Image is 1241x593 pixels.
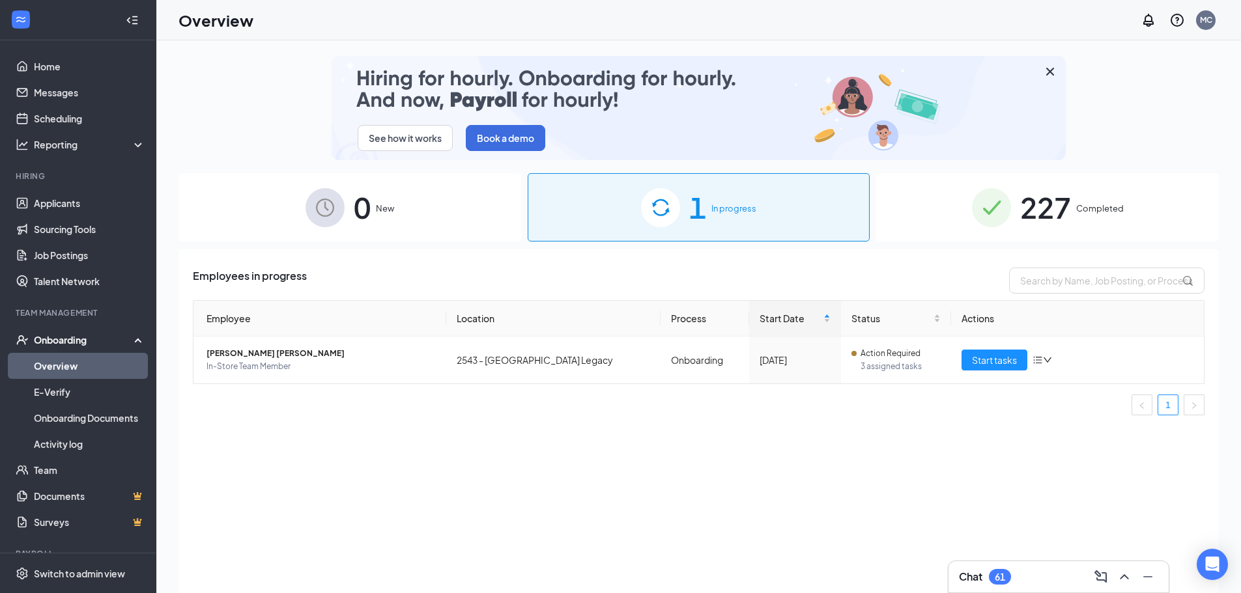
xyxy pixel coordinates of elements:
[1114,566,1135,587] button: ChevronUp
[466,125,545,151] button: Book a demo
[1091,566,1111,587] button: ComposeMessage
[1197,549,1228,580] div: Open Intercom Messenger
[16,171,143,182] div: Hiring
[972,353,1017,367] span: Start tasks
[34,457,145,483] a: Team
[711,202,756,215] span: In progress
[193,301,446,337] th: Employee
[861,347,920,360] span: Action Required
[207,347,436,360] span: [PERSON_NAME] [PERSON_NAME]
[841,301,952,337] th: Status
[34,105,145,131] a: Scheduling
[34,216,145,242] a: Sourcing Tools
[1184,394,1205,415] li: Next Page
[1132,394,1152,415] li: Previous Page
[689,185,706,230] span: 1
[446,301,661,337] th: Location
[1200,14,1212,25] div: MC
[34,190,145,216] a: Applicants
[1020,185,1071,230] span: 227
[1141,12,1156,28] svg: Notifications
[16,567,29,580] svg: Settings
[207,360,436,373] span: In-Store Team Member
[126,14,139,27] svg: Collapse
[959,570,982,584] h3: Chat
[1043,355,1052,365] span: down
[16,333,29,346] svg: UserCheck
[34,353,145,379] a: Overview
[34,405,145,431] a: Onboarding Documents
[1009,268,1205,294] input: Search by Name, Job Posting, or Process
[34,53,145,79] a: Home
[962,350,1027,370] button: Start tasks
[34,79,145,105] a: Messages
[446,337,661,383] td: 2543 - [GEOGRAPHIC_DATA] Legacy
[34,379,145,405] a: E-Verify
[376,202,394,215] span: New
[951,301,1204,337] th: Actions
[995,572,1005,583] div: 61
[34,242,145,268] a: Job Postings
[14,13,27,26] svg: WorkstreamLogo
[1140,569,1156,585] svg: Minimize
[851,311,932,325] span: Status
[358,125,453,151] button: See how it works
[1042,64,1058,79] svg: Cross
[1158,394,1178,415] li: 1
[34,483,145,509] a: DocumentsCrown
[661,337,749,383] td: Onboarding
[34,138,146,151] div: Reporting
[34,567,125,580] div: Switch to admin view
[34,509,145,535] a: SurveysCrown
[1169,12,1185,28] svg: QuestionInfo
[1033,355,1043,365] span: bars
[34,333,134,346] div: Onboarding
[16,307,143,318] div: Team Management
[760,353,831,367] div: [DATE]
[354,185,371,230] span: 0
[661,301,749,337] th: Process
[332,56,1066,160] img: payroll-small.gif
[1184,394,1205,415] button: right
[16,548,143,559] div: Payroll
[1132,394,1152,415] button: left
[1076,202,1124,215] span: Completed
[1138,402,1146,409] span: left
[1158,395,1178,415] a: 1
[1093,569,1109,585] svg: ComposeMessage
[16,138,29,151] svg: Analysis
[1117,569,1132,585] svg: ChevronUp
[34,268,145,294] a: Talent Network
[1190,402,1198,409] span: right
[760,311,821,325] span: Start Date
[193,268,307,294] span: Employees in progress
[178,9,253,31] h1: Overview
[861,360,941,373] span: 3 assigned tasks
[34,431,145,457] a: Activity log
[1137,566,1158,587] button: Minimize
